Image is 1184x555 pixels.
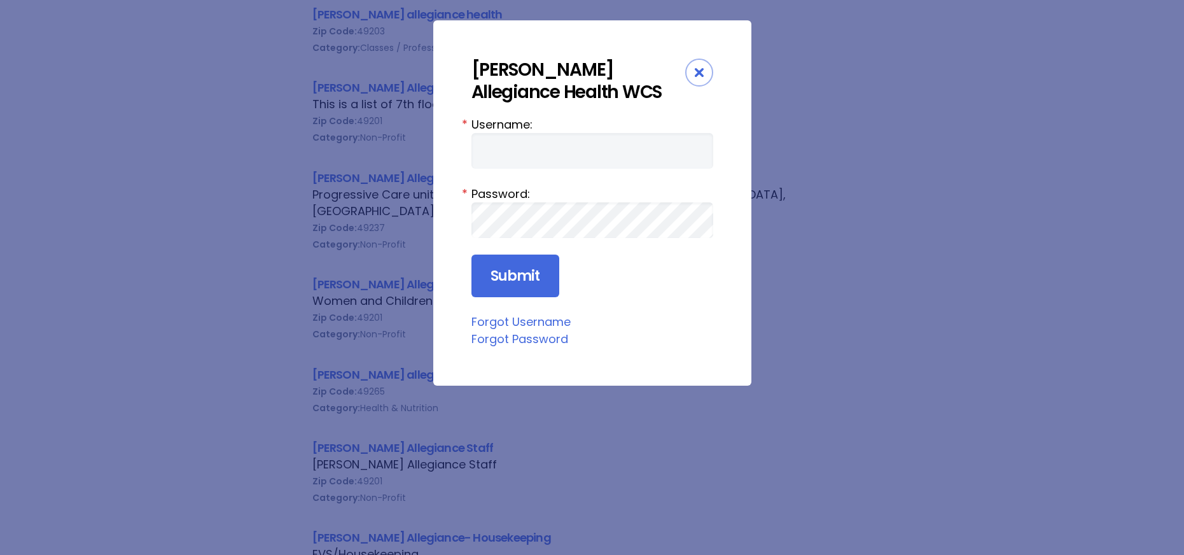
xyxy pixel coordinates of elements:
[471,255,559,298] input: Submit
[685,59,713,87] div: Close
[471,314,571,330] a: Forgot Username
[471,331,568,347] a: Forgot Password
[471,59,685,103] div: [PERSON_NAME] Allegiance Health WCS
[471,116,713,133] label: Username:
[471,185,713,202] label: Password:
